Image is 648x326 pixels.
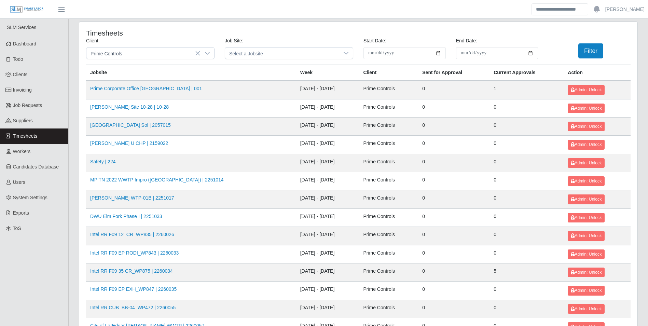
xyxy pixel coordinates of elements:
[605,6,645,13] a: [PERSON_NAME]
[13,118,33,123] span: Suppliers
[90,286,177,292] a: Intel RR F09 EP EXH_WP847 | 2260035
[418,81,490,99] td: 0
[13,103,42,108] span: Job Requests
[571,197,602,202] span: Admin: Unlock
[90,159,115,164] a: Safety | 224
[418,172,490,190] td: 0
[86,65,296,81] th: Jobsite
[86,37,100,44] label: Client:
[13,72,28,77] span: Clients
[13,179,26,185] span: Users
[571,179,602,184] span: Admin: Unlock
[13,56,23,62] span: Todo
[363,37,386,44] label: Start Date:
[490,172,564,190] td: 0
[568,231,605,241] button: Admin: Unlock
[568,213,605,222] button: Admin: Unlock
[490,282,564,300] td: 0
[296,245,359,263] td: [DATE] - [DATE]
[418,65,490,81] th: Sent for Approval
[296,136,359,154] td: [DATE] - [DATE]
[7,25,36,30] span: SLM Services
[568,176,605,186] button: Admin: Unlock
[359,263,418,281] td: Prime Controls
[568,122,605,131] button: Admin: Unlock
[296,300,359,318] td: [DATE] - [DATE]
[359,65,418,81] th: Client
[86,29,307,37] h4: Timesheets
[13,41,37,46] span: Dashboard
[490,117,564,135] td: 0
[418,190,490,208] td: 0
[13,226,21,231] span: ToS
[456,37,477,44] label: End Date:
[571,142,602,147] span: Admin: Unlock
[571,215,602,220] span: Admin: Unlock
[418,245,490,263] td: 0
[490,190,564,208] td: 0
[359,282,418,300] td: Prime Controls
[490,263,564,281] td: 5
[296,154,359,172] td: [DATE] - [DATE]
[13,87,32,93] span: Invoicing
[90,122,171,128] a: [GEOGRAPHIC_DATA] Sol | 2057015
[568,304,605,314] button: Admin: Unlock
[568,104,605,113] button: Admin: Unlock
[490,208,564,227] td: 0
[90,86,202,91] a: Prime Corporate Office [GEOGRAPHIC_DATA] | 001
[90,140,168,146] a: [PERSON_NAME] U CHP | 2159022
[490,154,564,172] td: 0
[490,245,564,263] td: 0
[418,136,490,154] td: 0
[296,65,359,81] th: Week
[418,263,490,281] td: 0
[90,214,162,219] a: DWU Elm Fork Phase I | 2251033
[568,194,605,204] button: Admin: Unlock
[86,47,201,59] span: Prime Controls
[359,81,418,99] td: Prime Controls
[10,6,44,13] img: SLM Logo
[578,43,603,58] button: Filter
[359,190,418,208] td: Prime Controls
[296,81,359,99] td: [DATE] - [DATE]
[568,249,605,259] button: Admin: Unlock
[571,288,602,293] span: Admin: Unlock
[568,286,605,295] button: Admin: Unlock
[571,124,602,129] span: Admin: Unlock
[568,268,605,277] button: Admin: Unlock
[296,227,359,245] td: [DATE] - [DATE]
[532,3,588,15] input: Search
[490,99,564,117] td: 0
[359,154,418,172] td: Prime Controls
[418,300,490,318] td: 0
[571,307,602,311] span: Admin: Unlock
[490,81,564,99] td: 1
[418,117,490,135] td: 0
[490,300,564,318] td: 0
[90,104,169,110] a: [PERSON_NAME] Site 10-28 | 10-28
[359,227,418,245] td: Prime Controls
[418,282,490,300] td: 0
[13,164,59,169] span: Candidates Database
[568,140,605,149] button: Admin: Unlock
[359,117,418,135] td: Prime Controls
[359,245,418,263] td: Prime Controls
[90,305,176,310] a: Intel RR CUB_BB-04_WP472 | 2260055
[571,252,602,257] span: Admin: Unlock
[418,227,490,245] td: 0
[359,208,418,227] td: Prime Controls
[296,282,359,300] td: [DATE] - [DATE]
[90,232,174,237] a: Intel RR F09 12_CR_WP835 | 2260026
[296,208,359,227] td: [DATE] - [DATE]
[490,65,564,81] th: Current Approvals
[90,268,173,274] a: Intel RR F09 35 CR_WP875 | 2260034
[359,136,418,154] td: Prime Controls
[296,172,359,190] td: [DATE] - [DATE]
[571,270,602,275] span: Admin: Unlock
[490,136,564,154] td: 0
[296,190,359,208] td: [DATE] - [DATE]
[90,195,174,201] a: [PERSON_NAME] WTP-01B | 2251017
[571,87,602,92] span: Admin: Unlock
[418,154,490,172] td: 0
[90,177,224,182] a: MP TN 2022 WWTP Impro ([GEOGRAPHIC_DATA]) | 2251014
